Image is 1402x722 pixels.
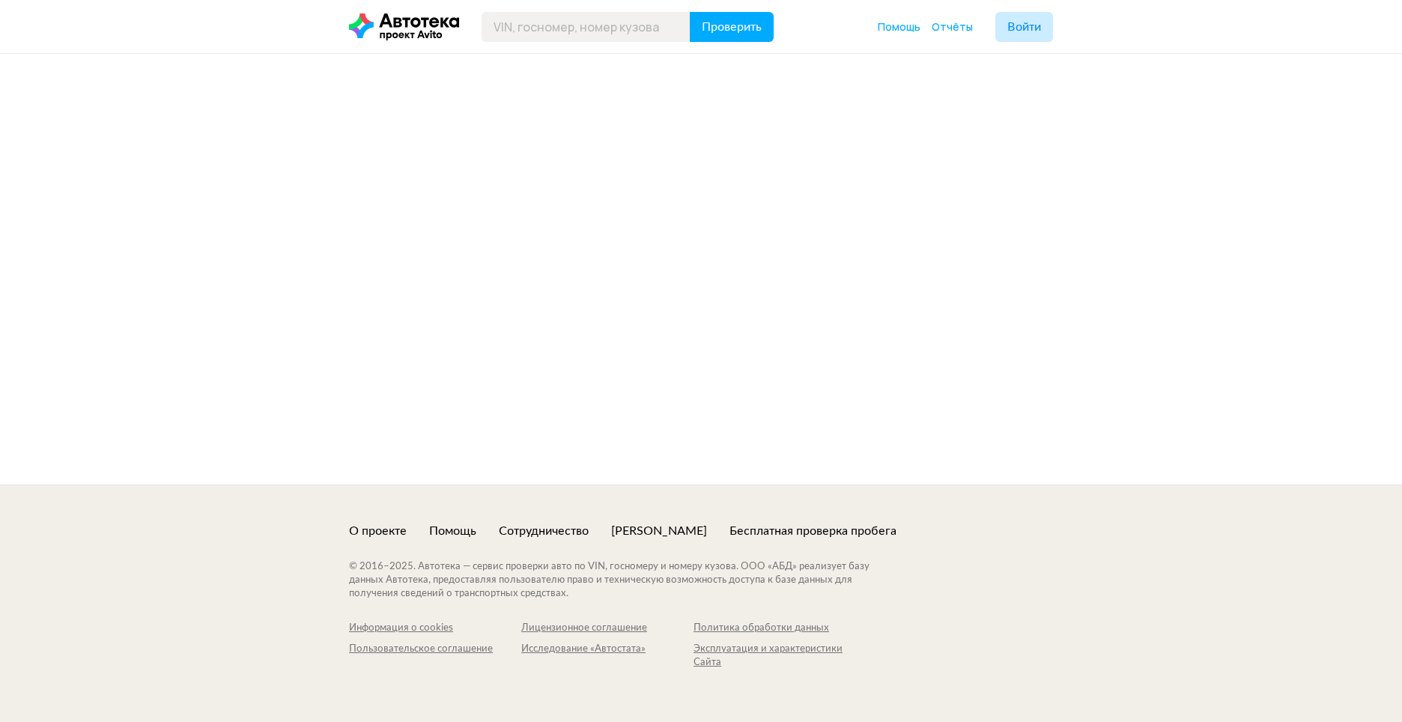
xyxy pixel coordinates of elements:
span: Войти [1007,21,1041,33]
span: Проверить [702,21,762,33]
div: © 2016– 2025 . Автотека — сервис проверки авто по VIN, госномеру и номеру кузова. ООО «АБД» реали... [349,560,899,601]
a: Пользовательское соглашение [349,643,521,670]
a: Сотрудничество [499,523,589,539]
div: Исследование «Автостата» [521,643,694,656]
a: Исследование «Автостата» [521,643,694,670]
a: О проекте [349,523,407,539]
a: Помощь [878,19,920,34]
a: Политика обработки данных [694,622,866,635]
a: Помощь [429,523,476,539]
a: Отчёты [932,19,973,34]
a: Информация о cookies [349,622,521,635]
a: Эксплуатация и характеристики Сайта [694,643,866,670]
a: [PERSON_NAME] [611,523,707,539]
a: Лицензионное соглашение [521,622,694,635]
button: Войти [995,12,1053,42]
button: Проверить [690,12,774,42]
input: VIN, госномер, номер кузова [482,12,691,42]
div: Пользовательское соглашение [349,643,521,656]
a: Бесплатная проверка пробега [729,523,896,539]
